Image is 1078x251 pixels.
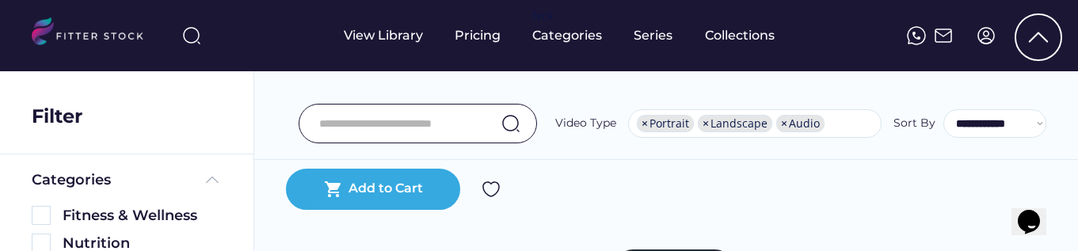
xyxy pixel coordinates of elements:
div: Video Type [555,116,616,131]
span: × [642,118,648,129]
img: Group%201000002322%20%281%29.svg [1016,15,1061,59]
img: meteor-icons_whatsapp%20%281%29.svg [907,26,926,45]
li: Landscape [698,115,772,132]
span: × [703,118,709,129]
div: Pricing [455,27,501,44]
li: Portrait [637,115,694,132]
div: Series [634,27,673,44]
div: Fitness & Wellness [63,206,222,226]
div: Add to Cart [349,180,423,199]
img: LOGO.svg [32,17,157,50]
iframe: chat widget [1011,188,1062,235]
img: search-normal.svg [501,114,520,133]
div: Categories [32,170,111,190]
div: Sort By [893,116,935,131]
button: shopping_cart [324,180,343,199]
span: × [781,118,787,129]
div: Filter [32,103,82,130]
img: Frame%2051.svg [934,26,953,45]
div: Collections [705,27,775,44]
img: profile-circle.svg [977,26,996,45]
img: Group%201000002324.svg [482,180,501,199]
div: Categories [532,27,602,44]
img: Rectangle%205126.svg [32,206,51,225]
div: fvck [532,8,553,24]
li: Audio [776,115,825,132]
img: search-normal%203.svg [182,26,201,45]
div: View Library [344,27,423,44]
img: Frame%20%285%29.svg [203,170,222,189]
